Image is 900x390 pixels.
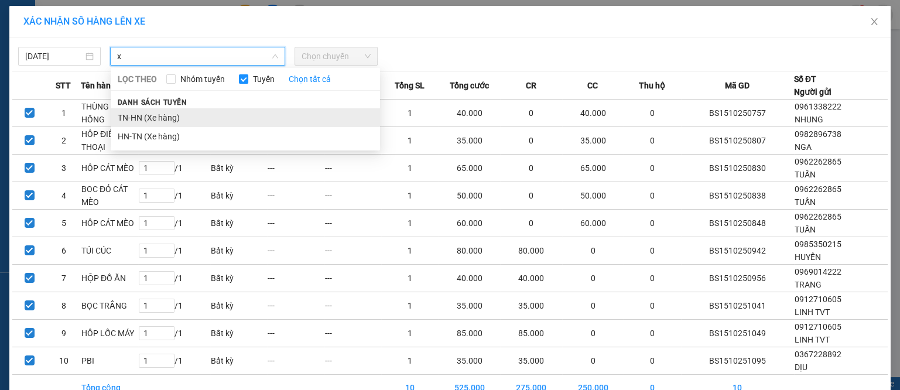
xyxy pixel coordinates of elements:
td: BS1510250956 [681,265,794,292]
a: Chọn tất cả [289,73,331,85]
td: THÙNG QUẢ HỒNG [81,100,138,127]
td: 3 [47,155,81,182]
td: HÔP LỐC MÁY [81,320,138,347]
td: Bất kỳ [210,347,268,375]
td: 1 [381,320,439,347]
td: 40.000 [562,100,624,127]
td: 1 [47,100,81,127]
span: 0962262865 [795,184,841,194]
td: --- [324,347,382,375]
td: 0 [500,100,562,127]
td: 1 [381,127,439,155]
td: 65.000 [439,155,500,182]
td: / 1 [138,210,210,237]
span: Danh sách tuyến [111,97,194,108]
td: 7 [47,265,81,292]
td: Bất kỳ [210,182,268,210]
span: CC [587,79,598,92]
td: / 1 [138,292,210,320]
td: 9 [47,320,81,347]
td: BOC ĐỎ CÁT MÈO [81,182,138,210]
span: STT [56,79,71,92]
td: 1 [381,155,439,182]
td: 65.000 [562,155,624,182]
td: / 1 [138,265,210,292]
span: Tên hàng [81,79,115,92]
td: --- [267,292,324,320]
span: TUẤN [795,170,816,179]
td: HÔP CÁT MÈO [81,210,138,237]
td: 2 [47,127,81,155]
td: / 1 [138,347,210,375]
td: BS1510251041 [681,292,794,320]
td: HÔP ĐIÊN THOẠI [81,127,138,155]
td: 60.000 [439,210,500,237]
span: XÁC NHẬN SỐ HÀNG LÊN XE [23,16,145,27]
td: 0 [500,210,562,237]
td: Bất kỳ [210,155,268,182]
td: 0 [500,127,562,155]
td: 80.000 [500,237,562,265]
td: 0 [562,347,624,375]
span: 0962262865 [795,157,841,166]
td: 35.000 [439,292,500,320]
td: 35.000 [500,292,562,320]
span: HUYỀN [795,252,821,262]
span: Thu hộ [639,79,665,92]
td: / 1 [138,237,210,265]
td: 85.000 [439,320,500,347]
td: --- [324,210,382,237]
span: LỌC THEO [118,73,157,85]
li: TN-HN (Xe hàng) [111,108,380,127]
td: 35.000 [500,347,562,375]
td: 50.000 [562,182,624,210]
td: 50.000 [439,182,500,210]
td: 1 [381,100,439,127]
td: Bất kỳ [210,320,268,347]
td: Bất kỳ [210,210,268,237]
td: --- [267,182,324,210]
td: BS1510251095 [681,347,794,375]
td: 0 [624,210,681,237]
span: TUẤN [795,197,816,207]
span: 0912710605 [795,295,841,304]
td: 40.000 [439,265,500,292]
td: Bất kỳ [210,237,268,265]
td: / 1 [138,320,210,347]
span: LINH TVT [795,335,830,344]
td: --- [324,320,382,347]
td: --- [267,347,324,375]
span: DỊU [795,362,807,372]
td: 60.000 [562,210,624,237]
td: 0 [562,320,624,347]
span: Tuyến [248,73,279,85]
span: down [272,53,279,60]
td: 35.000 [562,127,624,155]
td: --- [324,155,382,182]
td: 1 [381,237,439,265]
td: 1 [381,210,439,237]
td: 40.000 [439,100,500,127]
span: 0962262865 [795,212,841,221]
span: 0969014222 [795,267,841,276]
td: 4 [47,182,81,210]
td: / 1 [138,182,210,210]
td: 10 [47,347,81,375]
td: 0 [624,100,681,127]
td: --- [267,265,324,292]
td: BS1510250942 [681,237,794,265]
td: 0 [624,265,681,292]
td: 0 [624,292,681,320]
span: 0985350215 [795,240,841,249]
td: BS1510250848 [681,210,794,237]
td: 0 [562,265,624,292]
td: 35.000 [439,347,500,375]
td: 6 [47,237,81,265]
td: --- [324,182,382,210]
td: BS1510250838 [681,182,794,210]
td: 1 [381,182,439,210]
td: Bất kỳ [210,292,268,320]
td: 0 [624,347,681,375]
span: close [870,17,879,26]
td: 40.000 [500,265,562,292]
